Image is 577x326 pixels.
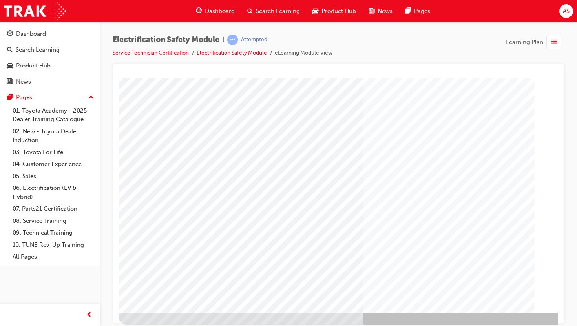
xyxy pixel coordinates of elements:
a: pages-iconPages [399,3,436,19]
span: News [378,7,393,16]
span: search-icon [7,47,13,54]
button: Learning Plan [506,35,564,49]
span: news-icon [7,78,13,86]
span: pages-icon [405,6,411,16]
a: guage-iconDashboard [190,3,241,19]
span: guage-icon [7,31,13,38]
a: 10. TUNE Rev-Up Training [9,239,97,251]
div: Pages [16,93,32,102]
span: Learning Plan [506,38,543,47]
span: | [223,35,224,44]
a: 03. Toyota For Life [9,146,97,158]
span: learningRecordVerb_ATTEMPT-icon [227,35,238,45]
a: Product Hub [3,58,97,73]
div: Search Learning [16,46,60,55]
a: Search Learning [3,43,97,57]
a: 01. Toyota Academy - 2025 Dealer Training Catalogue [9,105,97,126]
span: AS [563,7,570,16]
div: News [16,77,31,86]
a: Electrification Safety Module [197,49,267,56]
span: Product Hub [321,7,356,16]
a: 05. Sales [9,170,97,182]
a: 06. Electrification (EV & Hybrid) [9,182,97,203]
a: 09. Technical Training [9,227,97,239]
span: car-icon [312,6,318,16]
div: Attempted [241,36,267,44]
span: Dashboard [205,7,235,16]
span: search-icon [247,6,253,16]
span: Search Learning [256,7,300,16]
a: News [3,75,97,89]
a: news-iconNews [362,3,399,19]
a: 07. Parts21 Certification [9,203,97,215]
a: All Pages [9,251,97,263]
span: news-icon [369,6,374,16]
button: AS [559,4,573,18]
span: guage-icon [196,6,202,16]
a: 04. Customer Experience [9,158,97,170]
a: 08. Service Training [9,215,97,227]
button: Pages [3,90,97,105]
a: search-iconSearch Learning [241,3,306,19]
span: car-icon [7,62,13,69]
a: car-iconProduct Hub [306,3,362,19]
div: Product Hub [16,61,51,70]
span: list-icon [551,37,557,47]
a: 02. New - Toyota Dealer Induction [9,126,97,146]
a: Dashboard [3,27,97,41]
span: pages-icon [7,94,13,101]
span: Pages [414,7,430,16]
button: DashboardSearch LearningProduct HubNews [3,25,97,90]
li: eLearning Module View [275,49,332,58]
img: Trak [4,2,66,20]
div: Dashboard [16,29,46,38]
span: prev-icon [86,310,92,320]
span: up-icon [88,93,94,103]
a: Service Technician Certification [113,49,189,56]
span: Electrification Safety Module [113,35,219,44]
